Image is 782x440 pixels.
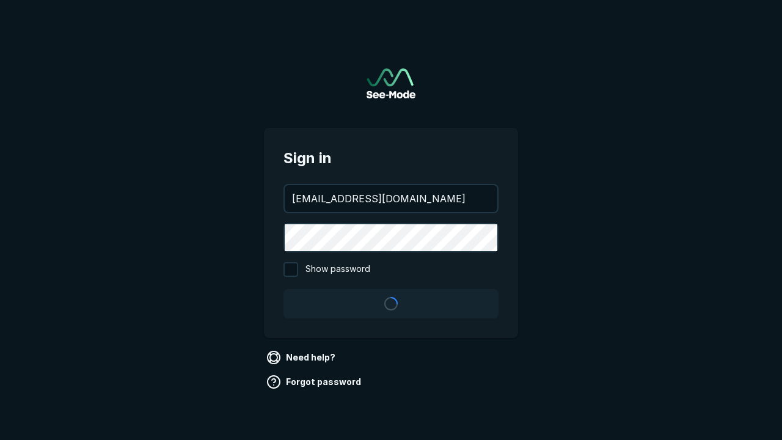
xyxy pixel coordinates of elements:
a: Need help? [264,348,340,367]
a: Forgot password [264,372,366,392]
span: Sign in [283,147,499,169]
img: See-Mode Logo [367,68,415,98]
span: Show password [305,262,370,277]
input: your@email.com [285,185,497,212]
a: Go to sign in [367,68,415,98]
